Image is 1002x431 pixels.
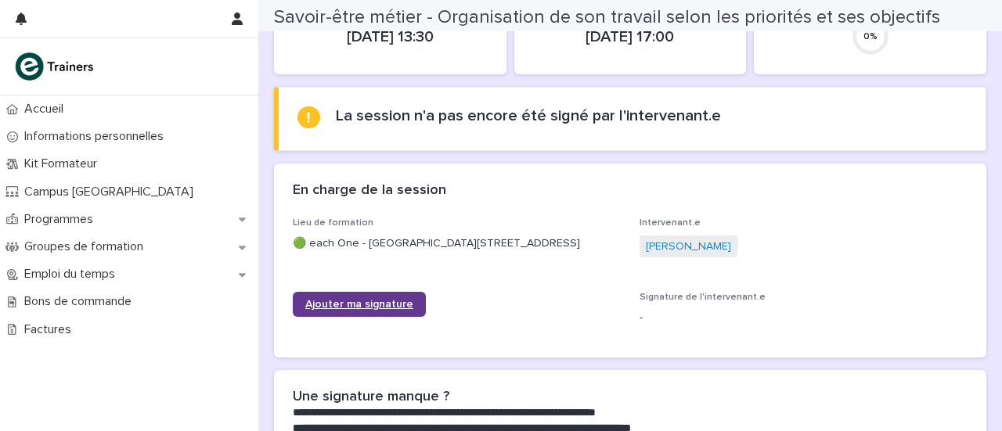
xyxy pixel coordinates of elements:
[18,185,206,199] p: Campus [GEOGRAPHIC_DATA]
[293,218,373,228] span: Lieu de formation
[640,293,766,302] span: Signature de l'intervenant.e
[640,310,968,326] p: -
[293,389,449,406] h2: Une signature manque ?
[18,129,176,144] p: Informations personnelles
[640,218,701,228] span: Intervenant.e
[533,27,728,46] p: [DATE] 17:00
[13,51,99,82] img: K0CqGN7SDeD6s4JG8KQk
[852,31,889,42] div: 0 %
[293,292,426,317] a: Ajouter ma signature
[18,322,84,337] p: Factures
[18,294,144,309] p: Bons de commande
[18,102,76,117] p: Accueil
[18,212,106,227] p: Programmes
[18,267,128,282] p: Emploi du temps
[336,106,721,125] h2: La session n'a pas encore été signé par l'intervenant.e
[18,239,156,254] p: Groupes de formation
[18,156,110,171] p: Kit Formateur
[274,6,940,29] h2: Savoir-être métier - Organisation de son travail selon les priorités et ses objectifs
[293,182,446,199] h2: En charge de la session
[646,239,731,255] a: [PERSON_NAME]
[305,299,413,310] span: Ajouter ma signature
[293,235,621,252] p: 🟢 each One - [GEOGRAPHIC_DATA][STREET_ADDRESS]
[293,27,488,46] p: [DATE] 13:30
